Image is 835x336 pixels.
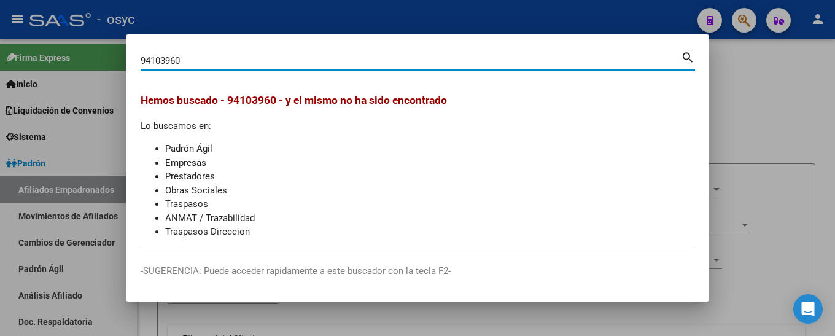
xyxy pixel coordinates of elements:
li: ANMAT / Trazabilidad [165,211,694,225]
mat-icon: search [681,49,695,64]
li: Traspasos [165,197,694,211]
p: -SUGERENCIA: Puede acceder rapidamente a este buscador con la tecla F2- [141,264,694,278]
div: Lo buscamos en: [141,92,694,239]
li: Obras Sociales [165,184,694,198]
span: Hemos buscado - 94103960 - y el mismo no ha sido encontrado [141,94,447,106]
li: Prestadores [165,170,694,184]
li: Empresas [165,156,694,170]
li: Padrón Ágil [165,142,694,156]
li: Traspasos Direccion [165,225,694,239]
div: Open Intercom Messenger [793,294,823,324]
